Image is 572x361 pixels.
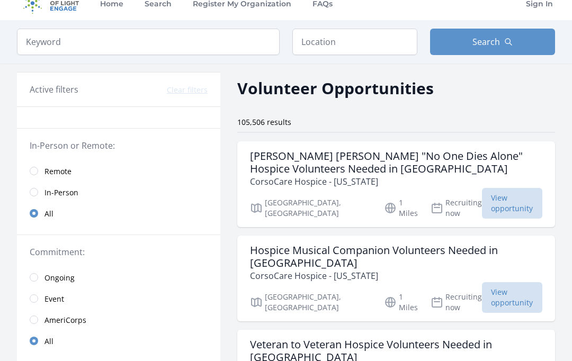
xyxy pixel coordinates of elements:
[17,29,280,55] input: Keyword
[431,197,482,219] p: Recruiting now
[44,315,86,326] span: AmeriCorps
[250,150,542,175] h3: [PERSON_NAME] [PERSON_NAME] "No One Dies Alone" Hospice Volunteers Needed in [GEOGRAPHIC_DATA]
[250,197,371,219] p: [GEOGRAPHIC_DATA], [GEOGRAPHIC_DATA]
[250,244,542,269] h3: Hospice Musical Companion Volunteers Needed in [GEOGRAPHIC_DATA]
[431,292,482,313] p: Recruiting now
[44,273,75,283] span: Ongoing
[237,76,434,100] h2: Volunteer Opportunities
[384,292,418,313] p: 1 Miles
[44,336,53,347] span: All
[430,29,555,55] button: Search
[30,246,208,258] legend: Commitment:
[167,85,208,95] button: Clear filters
[30,83,78,96] h3: Active filters
[30,139,208,152] legend: In-Person or Remote:
[237,236,555,321] a: Hospice Musical Companion Volunteers Needed in [GEOGRAPHIC_DATA] CorsoCare Hospice - [US_STATE] [...
[17,160,220,182] a: Remote
[44,187,78,198] span: In-Person
[44,294,64,304] span: Event
[17,182,220,203] a: In-Person
[17,309,220,330] a: AmeriCorps
[384,197,418,219] p: 1 Miles
[17,330,220,351] a: All
[472,35,500,48] span: Search
[237,141,555,227] a: [PERSON_NAME] [PERSON_NAME] "No One Dies Alone" Hospice Volunteers Needed in [GEOGRAPHIC_DATA] Co...
[250,292,371,313] p: [GEOGRAPHIC_DATA], [GEOGRAPHIC_DATA]
[44,166,71,177] span: Remote
[292,29,417,55] input: Location
[44,209,53,219] span: All
[237,117,291,127] span: 105,506 results
[250,175,542,188] p: CorsoCare Hospice - [US_STATE]
[250,269,542,282] p: CorsoCare Hospice - [US_STATE]
[482,282,542,313] span: View opportunity
[17,203,220,224] a: All
[17,267,220,288] a: Ongoing
[17,288,220,309] a: Event
[482,188,542,219] span: View opportunity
